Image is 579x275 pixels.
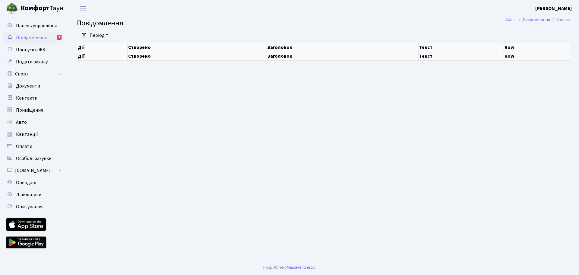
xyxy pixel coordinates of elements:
[287,264,315,270] a: Massive Kinetic
[16,59,48,65] span: Подати заявку
[16,203,42,210] span: Опитування
[77,43,128,52] th: Дії
[3,68,63,80] a: Спорт
[267,43,418,52] th: Заголовок
[16,155,52,162] span: Особові рахунки
[418,52,504,60] th: Текст
[21,3,63,14] span: Таун
[3,165,63,177] a: [DOMAIN_NAME]
[3,152,63,165] a: Особові рахунки
[3,44,63,56] a: Пропуск в ЖК
[77,52,128,60] th: Дії
[128,52,267,60] th: Створено
[496,13,579,26] nav: breadcrumb
[3,56,63,68] a: Подати заявку
[550,16,570,23] li: Список
[267,52,418,60] th: Заголовок
[128,43,267,52] th: Створено
[16,107,43,114] span: Приміщення
[3,32,63,44] a: Повідомлення1
[3,20,63,32] a: Панель управління
[57,35,62,40] div: 1
[16,22,57,29] span: Панель управління
[16,95,37,101] span: Контакти
[16,83,40,89] span: Документи
[3,140,63,152] a: Оплати
[504,52,570,60] th: Row
[77,18,123,28] span: Повідомлення
[3,92,63,104] a: Контакти
[16,34,47,41] span: Повідомлення
[535,5,572,12] a: [PERSON_NAME]
[505,16,517,23] a: Admin
[21,3,49,13] b: Комфорт
[3,80,63,92] a: Документи
[16,143,32,150] span: Оплати
[3,201,63,213] a: Опитування
[6,2,18,14] img: logo.png
[523,16,550,23] a: Повідомлення
[504,43,570,52] th: Row
[16,119,27,126] span: Авто
[87,30,111,40] a: Період
[16,131,38,138] span: Квитанції
[263,264,316,271] div: Розроблено .
[16,179,36,186] span: Орендарі
[3,116,63,128] a: Авто
[418,43,504,52] th: Текст
[3,104,63,116] a: Приміщення
[3,128,63,140] a: Квитанції
[3,189,63,201] a: Лічильники
[16,46,46,53] span: Пропуск в ЖК
[3,177,63,189] a: Орендарі
[16,191,41,198] span: Лічильники
[75,3,90,13] button: Переключити навігацію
